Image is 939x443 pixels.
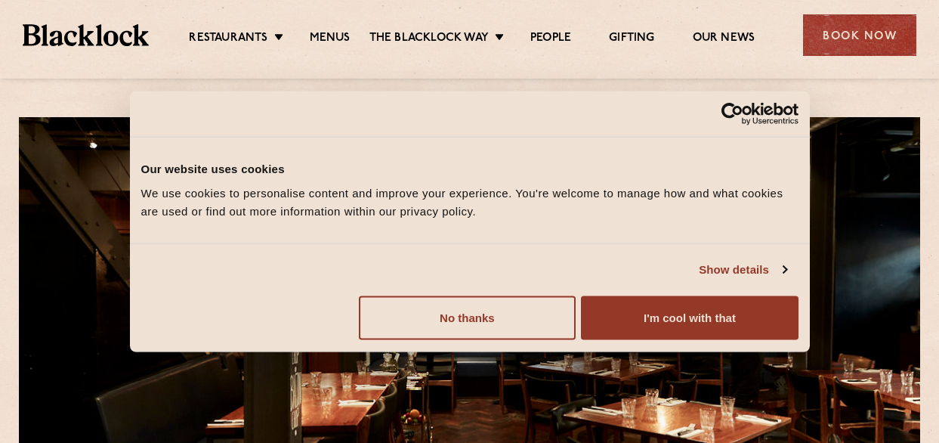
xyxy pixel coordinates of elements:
[609,31,654,48] a: Gifting
[310,31,351,48] a: Menus
[581,296,798,339] button: I'm cool with that
[699,261,786,279] a: Show details
[666,103,798,125] a: Usercentrics Cookiebot - opens in a new window
[359,296,576,339] button: No thanks
[530,31,571,48] a: People
[141,160,798,178] div: Our website uses cookies
[23,24,149,45] img: BL_Textured_Logo-footer-cropped.svg
[693,31,755,48] a: Our News
[141,184,798,220] div: We use cookies to personalise content and improve your experience. You're welcome to manage how a...
[803,14,916,56] div: Book Now
[369,31,489,48] a: The Blacklock Way
[189,31,267,48] a: Restaurants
